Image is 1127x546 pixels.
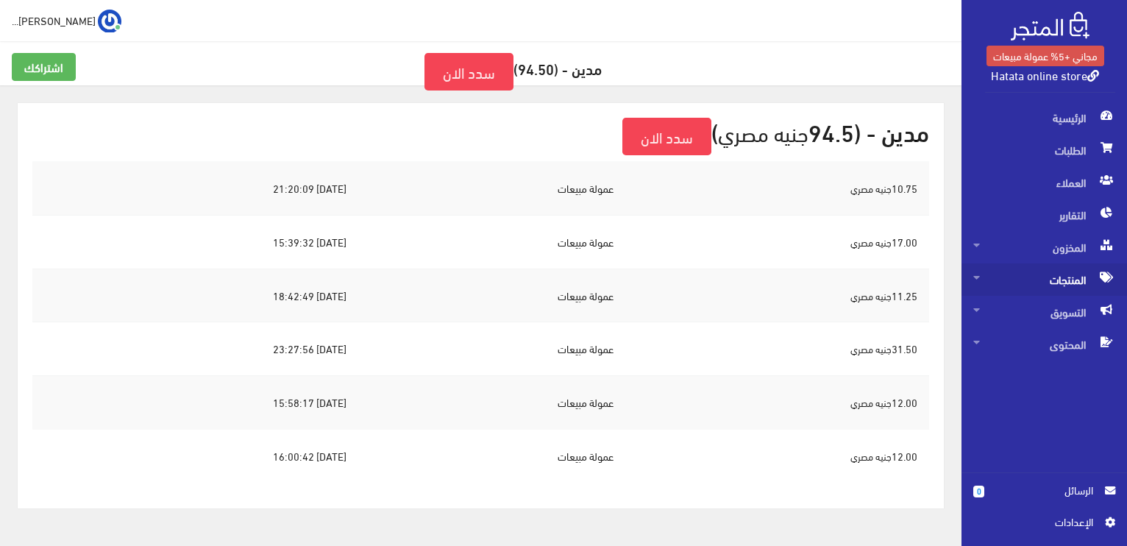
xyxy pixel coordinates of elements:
[358,162,625,216] td: عمولة مبيعات
[625,269,929,322] td: 11.25
[622,118,711,155] a: سدد الان
[32,162,358,216] td: [DATE] 21:20:09
[718,113,808,152] small: جنيه مصري
[358,429,625,482] td: عمولة مبيعات
[961,263,1127,296] a: المنتجات
[973,134,1115,166] span: الطلبات
[98,10,121,33] img: ...
[32,375,358,429] td: [DATE] 15:58:17
[991,64,1099,85] a: Hatata online store
[12,9,121,32] a: ... [PERSON_NAME]...
[961,231,1127,263] a: المخزون
[961,166,1127,199] a: العملاء
[1011,12,1089,40] img: .
[973,514,1115,537] a: اﻹعدادات
[850,233,892,251] small: جنيه مصري
[358,375,625,429] td: عمولة مبيعات
[625,429,929,482] td: 12.00
[625,216,929,269] td: 17.00
[358,322,625,376] td: عمولة مبيعات
[850,447,892,465] small: جنيه مصري
[32,322,358,376] td: [DATE] 23:27:56
[973,482,1115,514] a: 0 الرسائل
[961,199,1127,231] a: التقارير
[973,296,1115,328] span: التسويق
[32,269,358,322] td: [DATE] 18:42:49
[32,429,358,482] td: [DATE] 16:00:42
[12,11,96,29] span: [PERSON_NAME]...
[973,102,1115,134] span: الرئيسية
[985,514,1092,530] span: اﻹعدادات
[973,231,1115,263] span: المخزون
[996,482,1093,498] span: الرسائل
[850,287,892,305] small: جنيه مصري
[358,269,625,322] td: عمولة مبيعات
[961,134,1127,166] a: الطلبات
[625,375,929,429] td: 12.00
[973,328,1115,361] span: المحتوى
[850,340,892,358] small: جنيه مصري
[850,394,892,411] small: جنيه مصري
[32,118,929,155] h2: مدين - (94.5 )
[850,180,892,197] small: جنيه مصري
[973,199,1115,231] span: التقارير
[625,322,929,376] td: 31.50
[973,486,984,497] span: 0
[961,328,1127,361] a: المحتوى
[32,216,358,269] td: [DATE] 15:39:32
[961,102,1127,134] a: الرئيسية
[973,166,1115,199] span: العملاء
[12,53,950,91] h5: مدين - (94.50)
[424,53,513,91] a: سدد الان
[12,53,76,81] a: اشتراكك
[625,162,929,216] td: 10.75
[973,263,1115,296] span: المنتجات
[986,46,1104,66] a: مجاني +5% عمولة مبيعات
[358,216,625,269] td: عمولة مبيعات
